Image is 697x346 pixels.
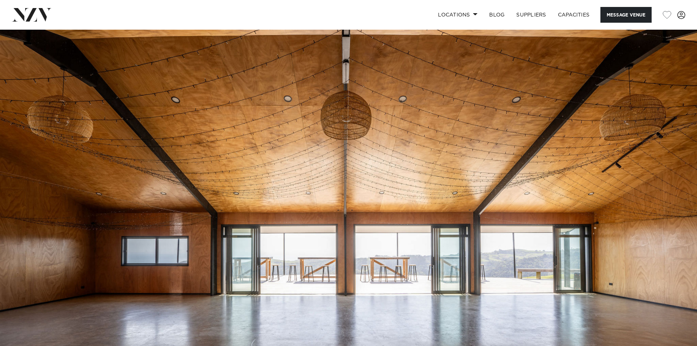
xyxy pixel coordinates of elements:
a: Capacities [552,7,596,23]
img: nzv-logo.png [12,8,52,21]
button: Message Venue [600,7,652,23]
a: Locations [432,7,483,23]
a: SUPPLIERS [510,7,552,23]
a: BLOG [483,7,510,23]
